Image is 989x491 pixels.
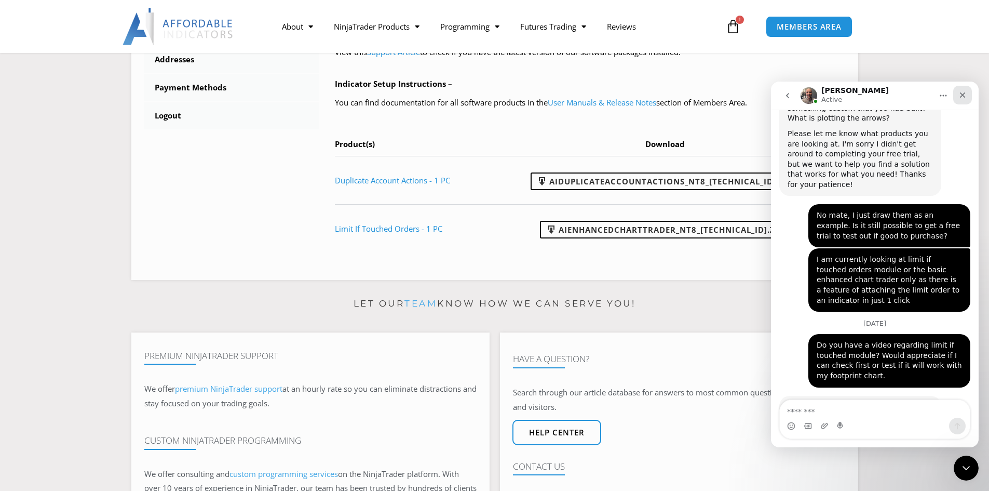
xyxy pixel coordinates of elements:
[229,469,338,479] a: custom programming services
[144,469,338,479] span: We offer consulting and
[766,16,852,37] a: MEMBERS AREA
[771,82,979,447] iframe: Intercom live chat
[510,15,597,38] a: Futures Trading
[736,16,744,24] span: 1
[529,429,585,436] span: Help center
[144,102,320,129] a: Logout
[540,221,790,238] a: AIEnhancedChartTrader_NT8_[TECHNICAL_ID].zip
[144,383,175,394] span: We offer
[548,97,656,108] a: User Manuals & Release Notes
[131,296,858,312] p: Let our know how we can serve you!
[777,23,842,31] span: MEMBERS AREA
[178,336,195,353] button: Send a message…
[710,11,756,42] a: 1
[512,420,601,445] a: Help center
[33,340,41,349] button: Gif picker
[175,383,282,394] a: premium NinjaTrader support
[49,340,58,349] button: Upload attachment
[513,461,845,472] h4: Contact Us
[123,8,234,45] img: LogoAI | Affordable Indicators – NinjaTrader
[531,172,798,190] a: AIDuplicateAccountActions_NT8_[TECHNICAL_ID].zip
[272,15,723,38] nav: Menu
[323,15,430,38] a: NinjaTrader Products
[954,456,979,481] iframe: Intercom live chat
[597,15,646,38] a: Reviews
[144,383,477,408] span: at an hourly rate so you can eliminate distractions and stay focused on your trading goals.
[513,354,845,364] h4: Have A Question?
[16,340,24,349] button: Emoji picker
[335,78,452,89] b: Indicator Setup Instructions –
[66,340,74,349] button: Start recording
[335,223,442,234] a: Limit If Touched Orders - 1 PC
[144,46,320,73] a: Addresses
[272,15,323,38] a: About
[335,139,375,149] span: Product(s)
[8,314,170,418] div: Hey [PERSON_NAME]! I have added the software to your account. You can get started in the Members ...
[8,314,199,437] div: Joel says…
[645,139,685,149] span: Download
[144,351,477,361] h4: Premium NinjaTrader Support
[144,74,320,101] a: Payment Methods
[430,15,510,38] a: Programming
[335,175,450,185] a: Duplicate Account Actions - 1 PC
[144,435,477,446] h4: Custom NinjaTrader Programming
[9,319,199,336] textarea: Message…
[404,298,437,309] a: team
[513,386,845,415] p: Search through our article database for answers to most common questions from customers and visit...
[335,96,845,110] p: You can find documentation for all software products in the section of Members Area.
